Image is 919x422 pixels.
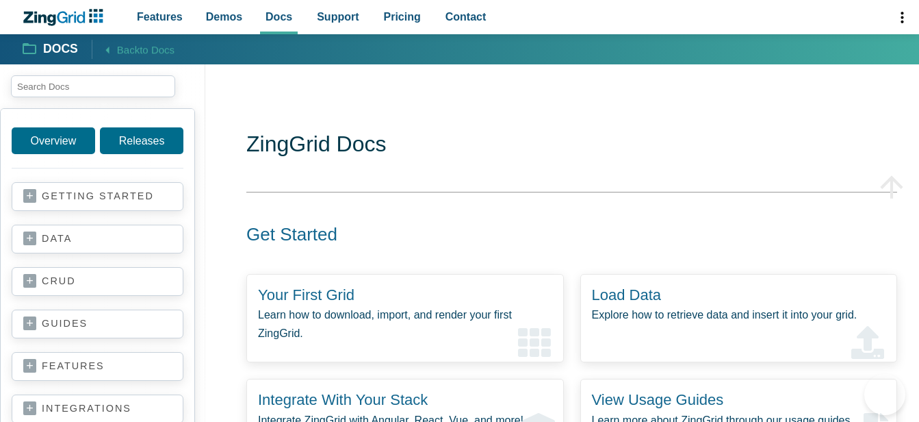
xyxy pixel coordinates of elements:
[258,286,354,303] a: Your First Grid
[22,9,110,26] a: ZingChart Logo. Click to return to the homepage
[92,40,174,58] a: Backto Docs
[230,223,881,247] h2: Get Started
[266,8,292,26] span: Docs
[100,127,183,154] a: Releases
[592,286,662,303] a: Load Data
[384,8,421,26] span: Pricing
[258,391,428,408] a: Integrate With Your Stack
[140,44,174,55] span: to Docs
[592,391,724,408] a: View Usage Guides
[246,130,897,161] h1: ZingGrid Docs
[23,317,172,331] a: guides
[23,41,78,58] a: Docs
[12,127,95,154] a: Overview
[445,8,487,26] span: Contact
[317,8,359,26] span: Support
[43,43,78,55] strong: Docs
[23,190,172,203] a: getting started
[258,306,552,343] p: Learn how to download, import, and render your first ZingGrid.
[23,232,172,246] a: data
[23,360,172,373] a: features
[592,306,886,324] p: Explore how to retrieve data and insert it into your grid.
[864,374,905,415] iframe: Toggle Customer Support
[11,75,175,97] input: search input
[206,8,242,26] span: Demos
[23,402,172,416] a: integrations
[137,8,183,26] span: Features
[117,41,174,58] span: Back
[23,275,172,288] a: crud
